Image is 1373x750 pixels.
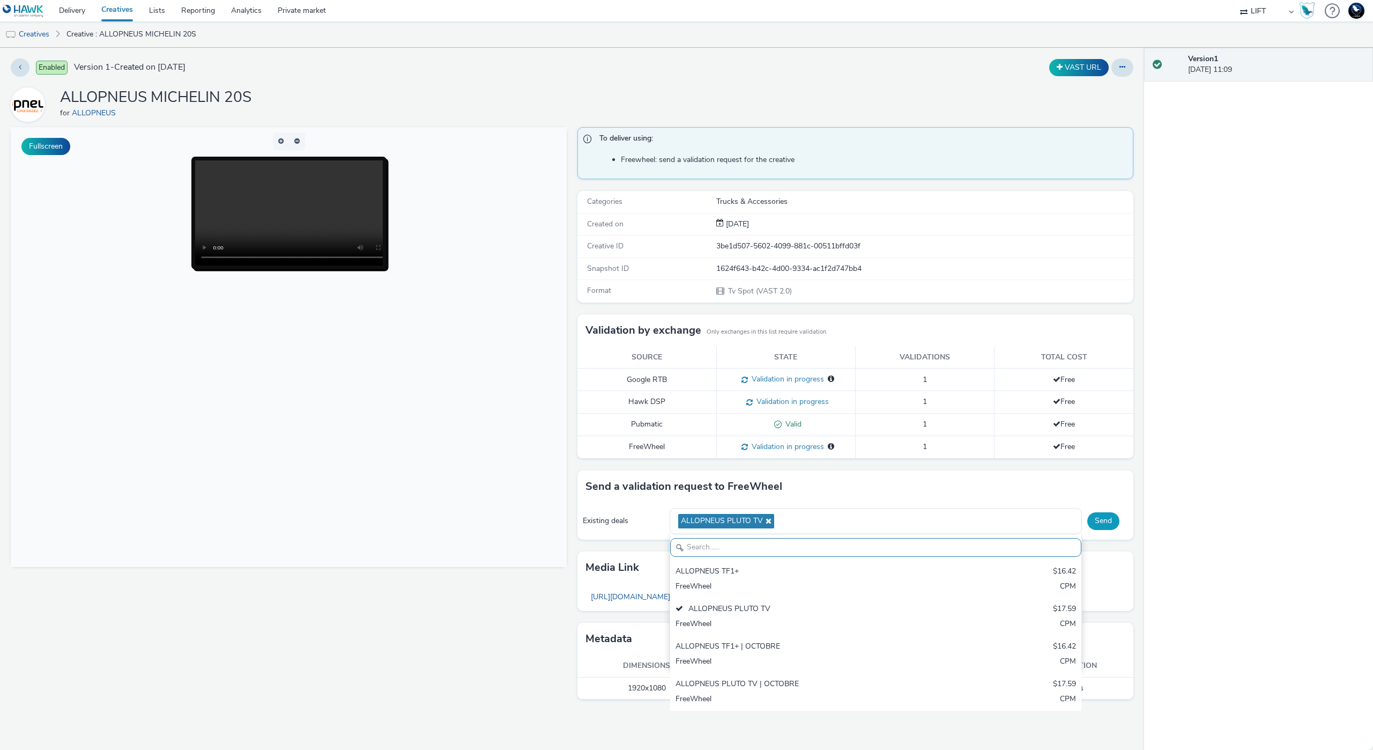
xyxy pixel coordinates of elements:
span: Created on [587,219,624,229]
strong: Version 1 [1188,54,1218,64]
span: Enabled [36,61,68,75]
img: ALLOPNEUS [12,89,43,120]
span: ALLOPNEUS PLUTO TV [681,517,763,526]
div: CPM [1060,619,1076,631]
span: Valid [782,419,801,429]
span: Free [1053,396,1075,407]
div: CPM [1060,581,1076,593]
div: 3be1d507-5602-4099-881c-00511bffd03f [716,241,1132,252]
span: Snapshot ID [587,263,629,274]
span: 1 [923,442,927,452]
span: 1 [923,396,927,407]
span: Free [1053,442,1075,452]
div: $16.42 [1053,566,1076,578]
span: Categories [587,196,622,207]
div: ALLOPNEUS TF1+ | OCTOBRE [676,641,941,653]
td: Google RTB [577,369,716,391]
div: Creation 03 October 2025, 11:09 [724,219,749,230]
div: ALLOPNEUS TF1+ [676,566,941,578]
li: Freewheel: send a validation request for the creative [621,155,1127,165]
th: Dimensions [577,655,716,677]
input: Search...... [670,538,1081,557]
h3: Metadata [585,631,632,647]
span: Format [587,285,611,296]
img: Support Hawk [1348,3,1364,19]
a: ALLOPNEUS [11,99,49,109]
div: [DATE] 11:09 [1188,54,1364,76]
div: ALLOPNEUS PLUTO TV | OCTOBRE [676,679,941,691]
td: Pubmatic [577,414,716,436]
div: FreeWheel [676,656,941,668]
button: Fullscreen [21,138,70,155]
div: Existing deals [583,516,664,526]
th: Source [577,347,716,369]
span: To deliver using: [599,133,1122,147]
img: tv [5,30,16,40]
td: FreeWheel [577,436,716,458]
button: VAST URL [1049,59,1109,76]
td: 1920x1080 [577,678,716,700]
th: State [716,347,855,369]
div: $16.42 [1053,641,1076,653]
th: Total cost [995,347,1133,369]
td: Hawk DSP [577,391,716,414]
div: CPM [1060,694,1076,706]
div: Trucks & Accessories [716,196,1132,207]
div: FreeWheel [676,694,941,706]
div: FreeWheel [676,581,941,593]
h1: ALLOPNEUS MICHELIN 20S [60,87,251,108]
span: 1 [923,374,927,385]
div: ALLOPNEUS PLUTO TV [676,604,941,616]
span: [DATE] [724,219,749,229]
div: $17.59 [1053,604,1076,616]
div: CPM [1060,656,1076,668]
span: Validation in progress [753,396,829,407]
span: Creative ID [587,241,624,251]
div: Duplicate the creative as a VAST URL [1047,59,1111,76]
div: $17.59 [1053,679,1076,691]
h3: Validation by exchange [585,322,701,339]
span: Tv Spot (VAST 2.0) [727,286,792,296]
span: Free [1053,419,1075,429]
span: Version 1 - Created on [DATE] [74,61,185,73]
span: Free [1053,374,1075,385]
a: [URL][DOMAIN_NAME][DOMAIN_NAME] [585,586,736,607]
small: Only exchanges in this list require validation [707,328,826,336]
a: Creative : ALLOPNEUS MICHELIN 20S [61,21,202,47]
span: Validation in progress [748,442,824,452]
div: FreeWheel [676,619,941,631]
h3: Media link [585,560,639,576]
h3: Send a validation request to FreeWheel [585,479,782,495]
div: 1624f643-b42c-4d00-9334-ac1f2d747bb4 [716,263,1132,274]
th: Validations [856,347,995,369]
a: ALLOPNEUS [72,108,120,118]
span: 1 [923,419,927,429]
img: undefined Logo [3,4,44,18]
span: for [60,108,72,118]
span: Validation in progress [748,374,824,384]
button: Send [1087,512,1119,530]
img: Hawk Academy [1299,2,1315,19]
a: Hawk Academy [1299,2,1319,19]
